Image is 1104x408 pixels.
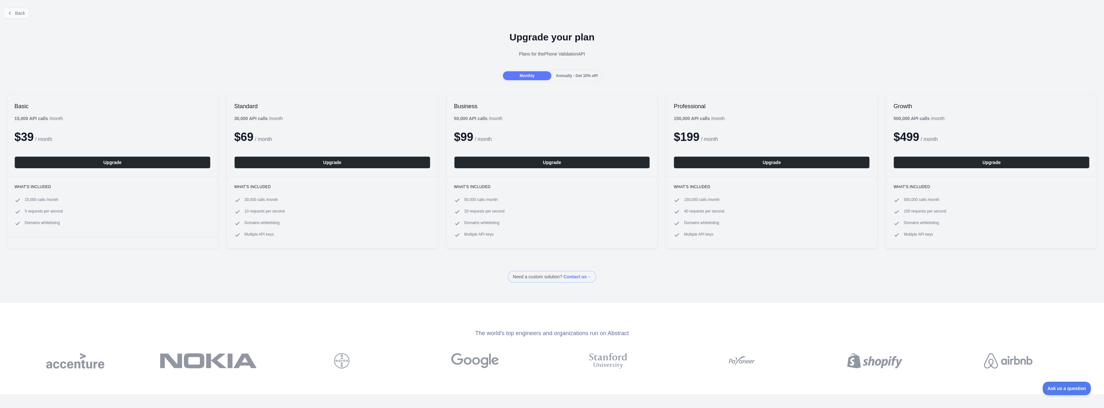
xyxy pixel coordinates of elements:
b: 50,000 API calls [454,116,488,121]
h2: Business [454,102,650,110]
span: $ 199 [674,130,699,143]
iframe: Toggle Customer Support [1043,382,1091,395]
h2: Professional [674,102,870,110]
div: / month [454,115,503,122]
b: 150,000 API calls [674,116,710,121]
div: / month [674,115,725,122]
